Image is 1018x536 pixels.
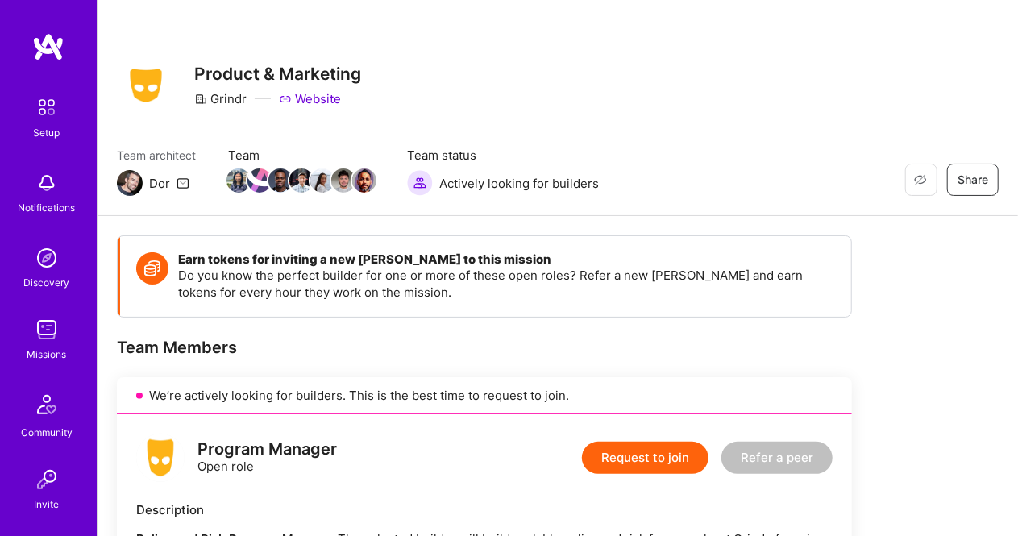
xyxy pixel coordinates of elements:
div: Description [136,501,833,518]
h3: Product & Marketing [194,64,361,84]
i: icon EyeClosed [914,173,927,186]
img: Team Member Avatar [352,168,376,193]
a: Team Member Avatar [291,167,312,194]
div: Team Members [117,337,852,358]
div: Missions [27,346,67,363]
img: logo [136,434,185,482]
a: Team Member Avatar [354,167,375,194]
div: Invite [35,496,60,513]
span: Actively looking for builders [439,175,599,192]
span: Team [228,147,375,164]
img: Team Member Avatar [331,168,355,193]
img: Team Member Avatar [247,168,272,193]
img: Actively looking for builders [407,170,433,196]
img: Team Member Avatar [268,168,293,193]
div: Notifications [19,199,76,216]
img: Company Logo [117,64,175,107]
img: bell [31,167,63,199]
img: discovery [31,242,63,274]
img: Team Member Avatar [310,168,334,193]
img: Token icon [136,252,168,285]
a: Team Member Avatar [249,167,270,194]
h4: Earn tokens for inviting a new [PERSON_NAME] to this mission [178,252,835,267]
a: Website [279,90,341,107]
button: Request to join [582,442,708,474]
img: teamwork [31,314,63,346]
p: Do you know the perfect builder for one or more of these open roles? Refer a new [PERSON_NAME] an... [178,267,835,301]
span: Share [958,172,988,188]
div: Discovery [24,274,70,291]
i: icon Mail [177,177,189,189]
span: Team status [407,147,599,164]
div: Program Manager [197,441,337,458]
img: Team Member Avatar [226,168,251,193]
span: Team architect [117,147,196,164]
img: setup [30,90,64,124]
div: Open role [197,441,337,475]
div: Grindr [194,90,247,107]
img: Community [27,385,66,424]
button: Share [947,164,999,196]
button: Refer a peer [721,442,833,474]
div: Community [21,424,73,441]
img: Team Member Avatar [289,168,314,193]
a: Team Member Avatar [333,167,354,194]
img: Team Architect [117,170,143,196]
div: We’re actively looking for builders. This is the best time to request to join. [117,377,852,414]
div: Setup [34,124,60,141]
a: Team Member Avatar [312,167,333,194]
a: Team Member Avatar [270,167,291,194]
div: Dor [149,175,170,192]
img: Invite [31,463,63,496]
a: Team Member Avatar [228,167,249,194]
img: logo [32,32,64,61]
i: icon CompanyGray [194,93,207,106]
